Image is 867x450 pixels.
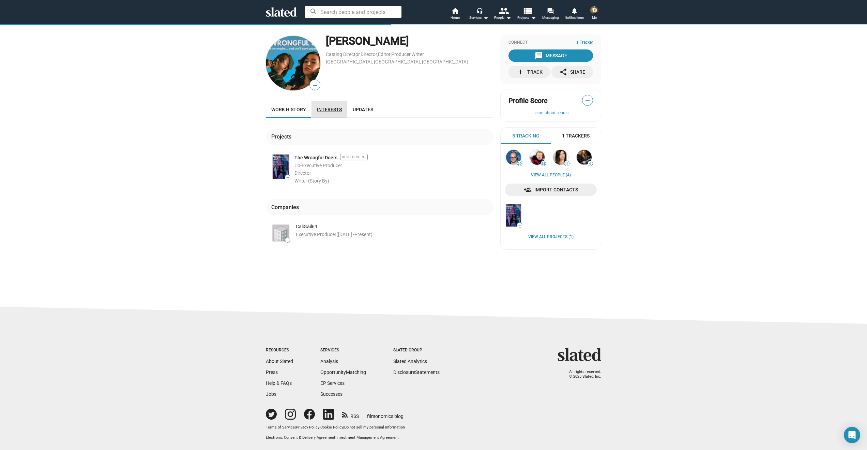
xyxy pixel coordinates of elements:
[476,8,483,14] mat-icon: headset_mic
[541,162,546,166] span: 58
[367,408,404,420] a: filmonomics blog
[562,369,601,379] p: All rights reserved. © 2025 Slated, Inc.
[342,409,359,420] a: RSS
[469,14,488,22] div: Services
[367,413,375,419] span: film
[311,101,347,118] a: Interests
[285,176,290,179] span: —
[571,7,577,14] mat-icon: notifications
[320,380,345,386] a: EP Services
[562,133,590,139] span: 1 Trackers
[271,133,294,140] div: Projects
[517,223,522,227] span: —
[508,66,550,78] button: Track
[296,232,336,237] span: Executive Producer
[576,40,593,45] span: 1 Tracker
[516,68,524,76] mat-icon: add
[296,223,493,230] div: CaliGail69
[266,348,293,353] div: Resources
[451,7,459,15] mat-icon: home
[266,359,293,364] a: About Slated
[553,150,568,165] img: Rena Ronson
[326,52,360,57] a: Casting Director
[296,425,319,430] a: Privacy Policy
[529,14,537,22] mat-icon: arrow_drop_down
[294,170,311,176] span: Director
[577,150,592,165] img: Mike Hall
[354,232,371,237] span: Present
[294,163,342,168] span: Co-Executive Producer
[564,162,569,166] span: 41
[305,6,401,18] input: Search people and projects
[320,391,343,397] a: Successes
[505,203,522,228] a: The Wrongful Doers
[508,111,593,116] button: Learn about scores
[266,36,320,90] img: Gail Blatt
[510,184,591,196] span: Import Contacts
[326,59,468,64] a: [GEOGRAPHIC_DATA], [GEOGRAPHIC_DATA], [GEOGRAPHIC_DATA]
[273,225,289,241] img: CaliGail69
[360,53,361,57] span: ,
[512,133,539,139] span: 5 Tracking
[266,391,276,397] a: Jobs
[285,238,290,242] span: —
[344,425,405,430] button: Do not sell my personal information
[443,7,467,22] a: Home
[310,81,320,90] span: —
[340,154,368,160] span: Development
[592,14,597,22] span: Me
[266,369,278,375] a: Press
[320,359,338,364] a: Analysis
[393,369,440,375] a: DisclosureStatements
[294,178,329,184] span: Writer (Story By)
[467,7,491,22] button: Services
[271,204,302,211] div: Companies
[565,14,584,22] span: Notifications
[271,107,306,112] span: Work history
[530,150,545,165] img: Ralph Winter
[535,52,543,60] mat-icon: message
[505,184,597,196] a: Import Contacts
[451,14,460,22] span: Home
[319,425,320,430] span: |
[506,150,521,165] img: Damon Lindelof
[515,7,538,22] button: Projects
[559,68,567,76] mat-icon: share
[559,66,585,78] div: Share
[538,7,562,22] a: Messaging
[517,162,522,166] span: 69
[273,155,289,179] img: Poster: The Wrongful Doers
[531,173,571,178] a: View all People (4)
[391,52,411,57] a: Producer
[378,52,391,57] a: Editor
[295,425,296,430] span: |
[317,107,342,112] span: Interests
[320,348,366,353] div: Services
[517,14,536,22] span: Projects
[551,66,593,78] button: Share
[494,14,511,22] div: People
[499,6,508,16] mat-icon: people
[320,425,343,430] a: Cookie Policy
[508,96,548,105] span: Profile Score
[353,107,373,112] span: Updates
[590,6,598,14] img: Andrew Lillion
[516,66,543,78] div: Track
[542,14,559,22] span: Messaging
[588,162,593,166] span: 9
[335,435,336,440] span: |
[582,96,593,105] span: —
[393,359,427,364] a: Slated Analytics
[508,49,593,62] button: Message
[266,101,311,118] a: Work history
[336,232,372,237] span: ([DATE] - )
[528,234,574,240] a: View all Projects (1)
[347,101,379,118] a: Updates
[266,425,295,430] a: Terms of Service
[336,435,399,440] a: Investment Management Agreement
[844,427,860,443] div: Open Intercom Messenger
[506,204,521,227] img: The Wrongful Doers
